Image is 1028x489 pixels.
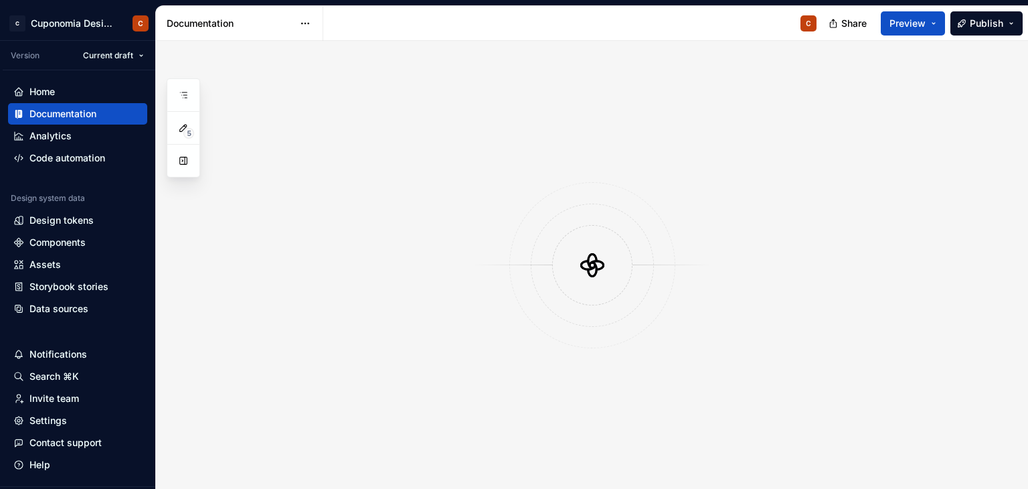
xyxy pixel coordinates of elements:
[8,276,147,297] a: Storybook stories
[8,81,147,102] a: Home
[11,50,39,61] div: Version
[822,11,875,36] button: Share
[889,17,926,30] span: Preview
[8,366,147,387] button: Search ⌘K
[83,50,133,61] span: Current draft
[167,17,293,30] div: Documentation
[29,236,86,249] div: Components
[11,193,85,204] div: Design system data
[29,214,94,227] div: Design tokens
[8,344,147,365] button: Notifications
[29,302,88,316] div: Data sources
[8,432,147,453] button: Contact support
[29,129,72,143] div: Analytics
[29,107,96,121] div: Documentation
[29,258,61,271] div: Assets
[29,348,87,361] div: Notifications
[29,392,79,405] div: Invite team
[950,11,1023,36] button: Publish
[29,370,79,383] div: Search ⌘K
[9,15,25,31] div: C
[881,11,945,36] button: Preview
[8,125,147,147] a: Analytics
[3,9,153,38] button: CCuponomia Design SystemC
[8,454,147,476] button: Help
[8,103,147,125] a: Documentation
[970,17,1003,30] span: Publish
[8,298,147,320] a: Data sources
[29,414,67,427] div: Settings
[29,280,108,293] div: Storybook stories
[8,254,147,275] a: Assets
[31,17,116,30] div: Cuponomia Design System
[8,210,147,231] a: Design tokens
[841,17,867,30] span: Share
[29,458,50,472] div: Help
[8,232,147,253] a: Components
[183,128,194,139] span: 5
[29,151,105,165] div: Code automation
[8,410,147,431] a: Settings
[138,18,143,29] div: C
[806,18,811,29] div: C
[77,46,150,65] button: Current draft
[29,85,55,98] div: Home
[29,436,102,449] div: Contact support
[8,147,147,169] a: Code automation
[8,388,147,409] a: Invite team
